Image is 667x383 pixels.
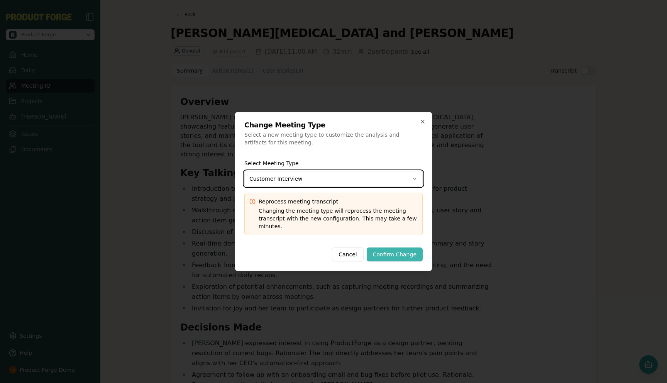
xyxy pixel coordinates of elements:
h2: Change Meeting Type [244,122,423,129]
p: Select a new meeting type to customize the analysis and artifacts for this meeting. [244,131,423,146]
label: Select Meeting Type [244,160,299,166]
button: Cancel [332,247,363,261]
button: Confirm Change [367,247,423,261]
p: Reprocess meeting transcript [259,198,418,205]
p: Changing the meeting type will reprocess the meeting transcript with the new configuration. This ... [259,207,418,230]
